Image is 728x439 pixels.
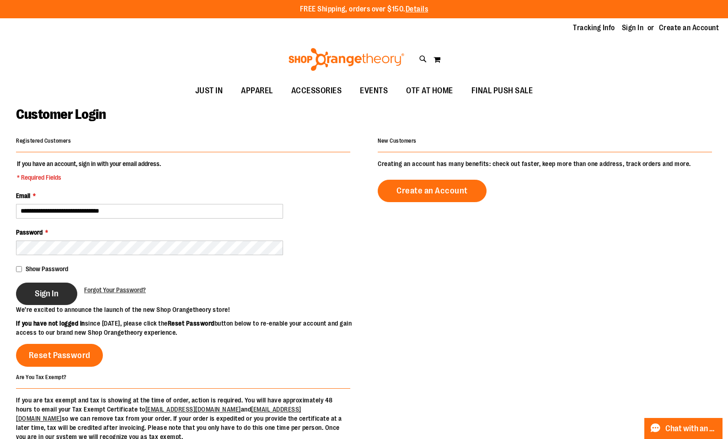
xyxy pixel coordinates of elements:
strong: If you have not logged in [16,320,85,327]
span: Password [16,229,43,236]
span: FINAL PUSH SALE [471,80,533,101]
img: Shop Orangetheory [287,48,406,71]
a: Create an Account [378,180,487,202]
a: [EMAIL_ADDRESS][DOMAIN_NAME] [145,406,241,413]
span: Email [16,192,30,199]
p: We’re excited to announce the launch of the new Shop Orangetheory store! [16,305,364,314]
strong: Reset Password [168,320,214,327]
span: Sign In [35,289,59,299]
legend: If you have an account, sign in with your email address. [16,159,162,182]
a: Reset Password [16,344,103,367]
span: Create an Account [396,186,468,196]
p: Creating an account has many benefits: check out faster, keep more than one address, track orders... [378,159,712,168]
span: JUST IN [195,80,223,101]
a: Details [406,5,428,13]
p: since [DATE], please click the button below to re-enable your account and gain access to our bran... [16,319,364,337]
button: Chat with an Expert [644,418,723,439]
a: Forgot Your Password? [84,285,146,294]
a: Sign In [622,23,644,33]
strong: Registered Customers [16,138,71,144]
span: * Required Fields [17,173,161,182]
p: FREE Shipping, orders over $150. [300,4,428,15]
strong: Are You Tax Exempt? [16,374,67,380]
button: Sign In [16,283,77,305]
strong: New Customers [378,138,417,144]
a: Create an Account [659,23,719,33]
span: ACCESSORIES [291,80,342,101]
span: Customer Login [16,107,106,122]
span: Chat with an Expert [665,424,717,433]
span: APPAREL [241,80,273,101]
span: Forgot Your Password? [84,286,146,294]
a: Tracking Info [573,23,615,33]
span: Reset Password [29,350,91,360]
span: OTF AT HOME [406,80,453,101]
span: EVENTS [360,80,388,101]
span: Show Password [26,265,68,273]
